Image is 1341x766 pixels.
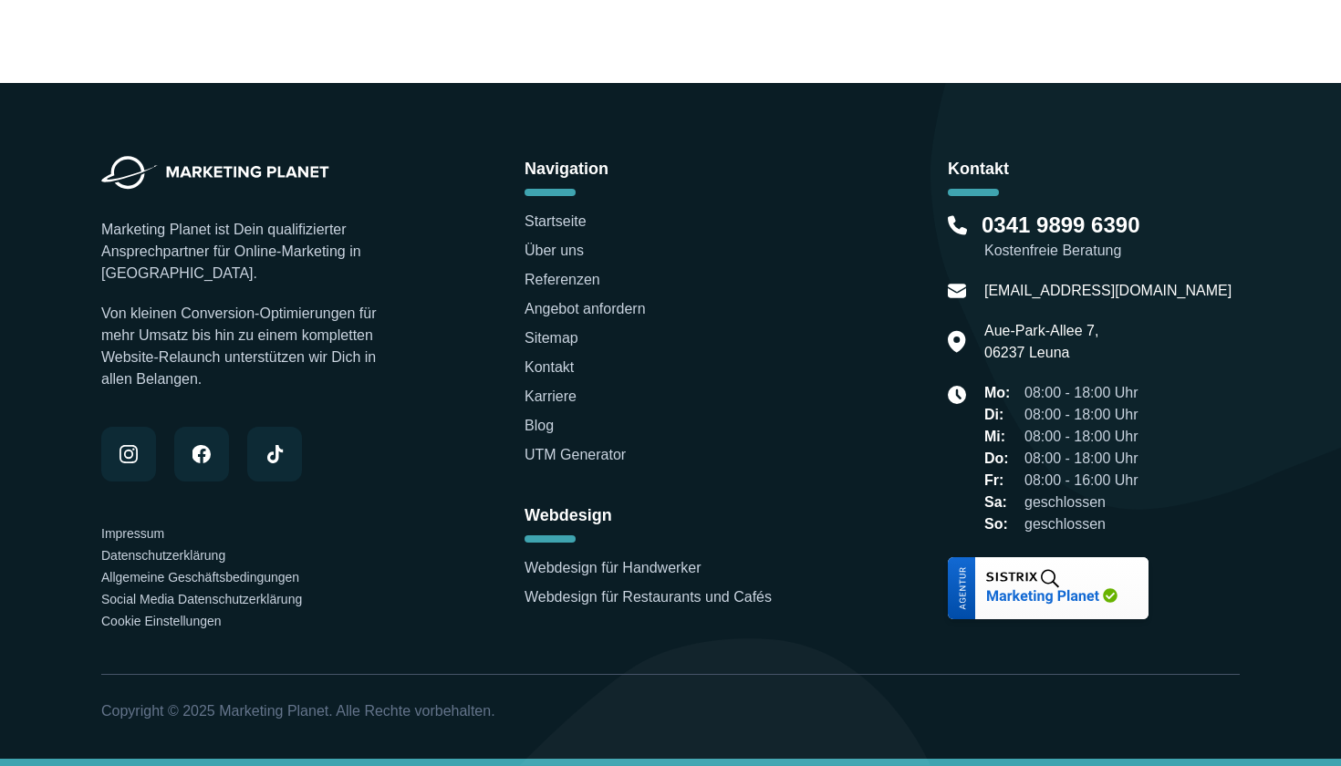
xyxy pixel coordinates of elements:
[984,513,1138,535] li: geschlossen
[101,570,299,585] a: Allgemeine Geschäftsbedingungen
[525,502,816,528] h6: Webdesign
[101,303,393,390] p: Von kleinen Conversion-Optimierungen für mehr Umsatz bis hin zu einem kompletten Website-Relaunch...
[948,280,966,302] img: E-Mail Icon
[984,492,1014,513] span: Sa:
[984,448,1014,470] span: Do:
[948,156,1240,181] h6: Kontakt
[984,240,1240,262] small: Kostenfreie Beratung
[948,386,966,404] img: Uhr-Icon
[525,589,772,605] a: Webdesign für Restaurants und Cafés
[192,445,211,463] img: Marketing Planet auf Facebook
[101,427,156,481] a: Folge Marketing Planet auf Instagram
[265,445,284,463] img: Marketing Planet auf TikTok
[525,330,578,346] a: Sitemap
[982,211,1140,240] a: 0341 9899 6390
[101,156,329,191] img: Marketing Planet - Webdesign, Website Entwicklung und SEO
[984,426,1138,448] li: 08:00 - 18:00 Uhr
[525,243,584,258] a: Über uns
[120,445,138,463] img: Marketing Planet auf Instagram
[525,560,702,575] a: Webdesign für Handwerker
[984,492,1138,513] li: geschlossen
[984,280,1232,302] a: [EMAIL_ADDRESS][DOMAIN_NAME]
[984,470,1014,492] span: Fr:
[247,427,302,481] a: Folge Marketing Planet auf TikTok
[984,404,1138,426] li: 08:00 - 18:00 Uhr
[984,470,1138,492] li: 08:00 - 16:00 Uhr
[984,320,1098,364] p: Aue-Park-Allee 7, 06237 Leuna
[101,592,302,606] a: Social Media Datenschutzerklärung
[525,272,600,287] a: Referenzen
[948,320,966,364] img: Standort-Icon
[525,301,646,316] a: Angebot anfordern
[101,526,164,541] a: Impressum
[525,213,587,229] a: Startseite
[101,700,1240,722] p: Copyright © 2025 Marketing Planet. Alle Rechte vorbehalten.
[984,426,1014,448] span: Mi:
[948,211,967,240] img: Telefon Icon
[525,388,577,404] a: Karriere
[525,156,816,181] h6: Navigation
[984,404,1014,426] span: Di:
[984,448,1138,470] li: 08:00 - 18:00 Uhr
[984,382,1014,404] span: Mo:
[525,447,626,462] a: UTM Generator
[174,427,229,481] a: Folge Marketing Planet auf Facebook
[984,382,1138,404] li: 08:00 - 18:00 Uhr
[525,359,574,375] a: Kontakt
[101,548,225,563] a: Datenschutzerklärung
[101,612,222,630] button: Cookie Einstellungen
[101,219,393,285] p: Marketing Planet ist Dein qualifizierter Ansprechpartner für Online-Marketing in [GEOGRAPHIC_DATA].
[984,513,1014,535] span: So:
[525,418,554,433] a: Blog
